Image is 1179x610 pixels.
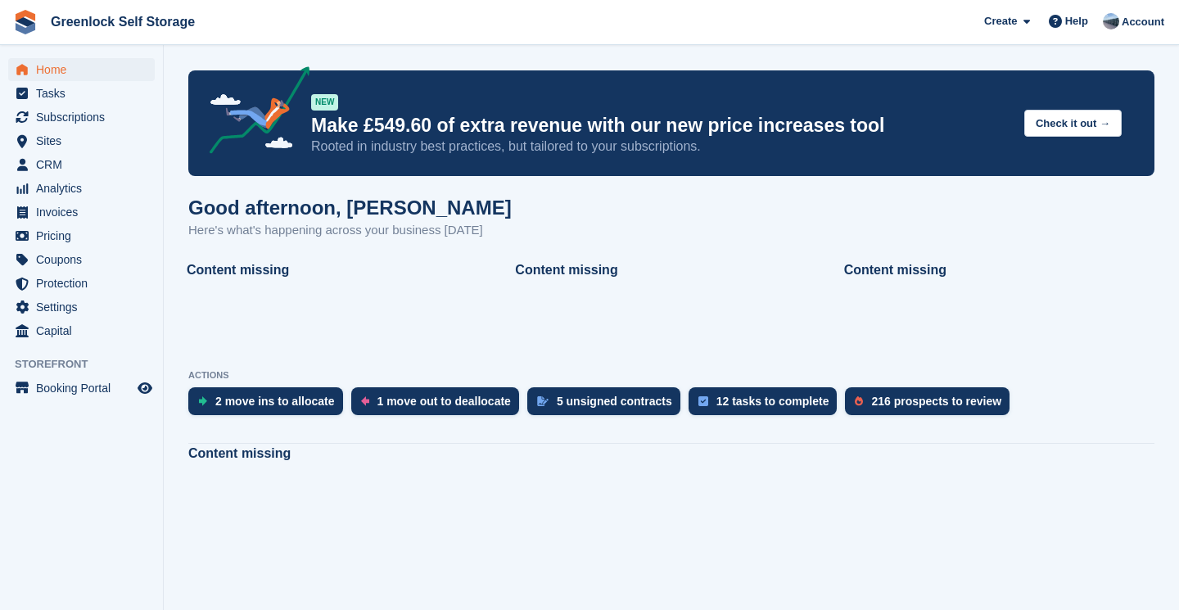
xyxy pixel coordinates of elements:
img: prospect-51fa495bee0391a8d652442698ab0144808aea92771e9ea1ae160a38d050c398.svg [855,396,863,406]
span: Analytics [36,177,134,200]
strong: Content missing [515,263,617,277]
a: 2 move ins to allocate [188,387,351,423]
span: Home [36,58,134,81]
a: menu [8,153,155,176]
div: 216 prospects to review [871,395,1001,408]
strong: Content missing [844,263,946,277]
strong: Content missing [188,446,291,460]
a: menu [8,177,155,200]
div: 1 move out to deallocate [377,395,511,408]
a: menu [8,201,155,224]
div: 2 move ins to allocate [215,395,335,408]
span: Tasks [36,82,134,105]
h1: Good afternoon, [PERSON_NAME] [188,197,512,219]
span: Storefront [15,356,163,373]
a: 5 unsigned contracts [527,387,689,423]
a: 12 tasks to complete [689,387,846,423]
img: Jamie Hamilton [1103,13,1119,29]
span: Create [984,13,1017,29]
img: task-75834270c22a3079a89374b754ae025e5fb1db73e45f91037f5363f120a921f8.svg [698,396,708,406]
strong: Content missing [187,263,289,277]
a: Preview store [135,378,155,398]
span: Subscriptions [36,106,134,129]
span: Settings [36,296,134,319]
a: menu [8,377,155,400]
span: Coupons [36,248,134,271]
span: Capital [36,319,134,342]
span: Sites [36,129,134,152]
p: ACTIONS [188,370,1154,381]
div: 5 unsigned contracts [557,395,672,408]
a: Greenlock Self Storage [44,8,201,35]
div: NEW [311,94,338,111]
a: menu [8,82,155,105]
a: menu [8,248,155,271]
a: 216 prospects to review [845,387,1018,423]
span: Account [1122,14,1164,30]
a: 1 move out to deallocate [351,387,527,423]
img: move_ins_to_allocate_icon-fdf77a2bb77ea45bf5b3d319d69a93e2d87916cf1d5bf7949dd705db3b84f3ca.svg [198,396,207,406]
a: menu [8,319,155,342]
a: menu [8,224,155,247]
img: contract_signature_icon-13c848040528278c33f63329250d36e43548de30e8caae1d1a13099fd9432cc5.svg [537,396,549,406]
a: menu [8,129,155,152]
p: Here's what's happening across your business [DATE] [188,221,512,240]
a: menu [8,106,155,129]
span: CRM [36,153,134,176]
a: menu [8,58,155,81]
p: Rooted in industry best practices, but tailored to your subscriptions. [311,138,1011,156]
a: menu [8,272,155,295]
span: Protection [36,272,134,295]
img: price-adjustments-announcement-icon-8257ccfd72463d97f412b2fc003d46551f7dbcb40ab6d574587a9cd5c0d94... [196,66,310,160]
span: Invoices [36,201,134,224]
div: 12 tasks to complete [716,395,829,408]
a: menu [8,296,155,319]
img: stora-icon-8386f47178a22dfd0bd8f6a31ec36ba5ce8667c1dd55bd0f319d3a0aa187defe.svg [13,10,38,34]
span: Pricing [36,224,134,247]
span: Booking Portal [36,377,134,400]
button: Check it out → [1024,110,1122,137]
img: move_outs_to_deallocate_icon-f764333ba52eb49d3ac5e1228854f67142a1ed5810a6f6cc68b1a99e826820c5.svg [361,396,369,406]
span: Help [1065,13,1088,29]
p: Make £549.60 of extra revenue with our new price increases tool [311,114,1011,138]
